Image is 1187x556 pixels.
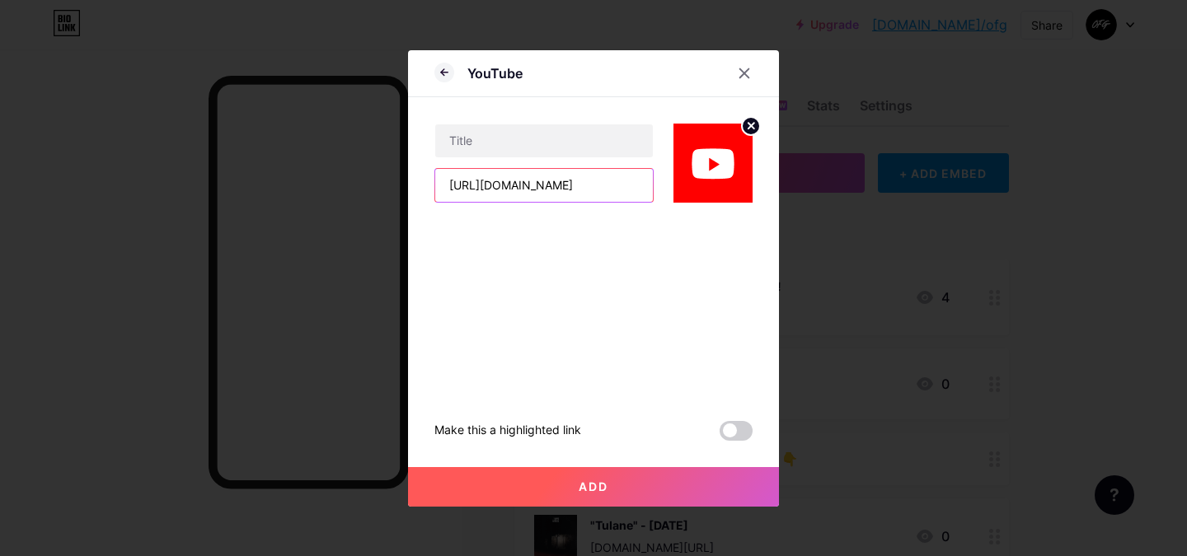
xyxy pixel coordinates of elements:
[408,467,779,507] button: Add
[435,124,653,157] input: Title
[435,169,653,202] input: URL
[467,63,523,83] div: YouTube
[434,421,581,441] div: Make this a highlighted link
[579,479,608,493] span: Add
[673,124,753,203] img: link_thumbnail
